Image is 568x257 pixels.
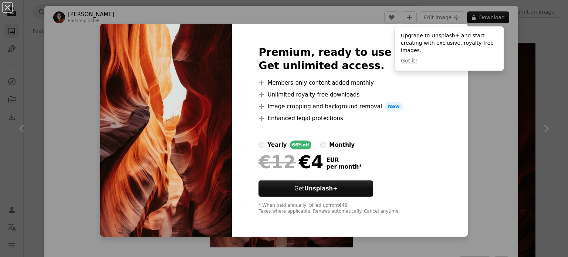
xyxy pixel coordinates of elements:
[258,90,441,99] li: Unlimited royalty-free downloads
[326,157,362,163] span: EUR
[304,185,338,192] strong: Unsplash+
[267,141,287,149] div: yearly
[258,46,441,72] h2: Premium, ready to use images. Get unlimited access.
[290,141,312,149] div: 66% off
[258,102,441,111] li: Image cropping and background removal
[401,57,417,65] button: Got it!
[320,142,326,148] input: monthly
[258,180,373,197] button: GetUnsplash+
[385,102,403,111] span: New
[258,114,441,123] li: Enhanced legal protections
[100,24,232,237] img: premium_photo-1670897797989-a4191ff418b4
[258,142,264,148] input: yearly66%off
[258,203,441,214] div: * When paid annually, billed upfront €48 Taxes where applicable. Renews automatically. Cancel any...
[258,152,295,172] span: €12
[395,26,504,71] div: Upgrade to Unsplash+ and start creating with exclusive, royalty-free images.
[326,163,362,170] span: per month *
[258,78,441,87] li: Members-only content added monthly
[258,152,323,172] div: €4
[329,141,355,149] div: monthly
